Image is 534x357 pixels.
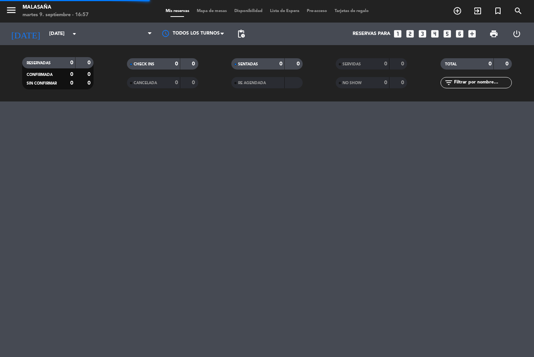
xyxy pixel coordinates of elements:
[453,6,462,15] i: add_circle_outline
[27,73,53,77] span: CONFIRMADA
[393,29,403,39] i: looks_one
[87,60,92,65] strong: 0
[493,6,502,15] i: turned_in_not
[87,72,92,77] strong: 0
[237,29,246,38] span: pending_actions
[467,29,477,39] i: add_box
[453,79,511,87] input: Filtrar por nombre...
[70,80,73,86] strong: 0
[505,23,529,45] div: LOG OUT
[192,61,196,67] strong: 0
[401,80,406,85] strong: 0
[70,60,73,65] strong: 0
[342,62,361,66] span: SERVIDAS
[430,29,440,39] i: looks_4
[444,78,453,87] i: filter_list
[6,26,45,42] i: [DATE]
[231,9,266,13] span: Disponibilidad
[505,61,510,67] strong: 0
[70,72,73,77] strong: 0
[266,9,303,13] span: Lista de Espera
[401,61,406,67] strong: 0
[23,4,89,11] div: Malasaña
[87,80,92,86] strong: 0
[238,81,266,85] span: RE AGENDADA
[353,31,390,37] span: Reservas para
[418,29,427,39] i: looks_3
[384,61,387,67] strong: 0
[489,29,498,38] span: print
[193,9,231,13] span: Mapa de mesas
[342,81,362,85] span: NO SHOW
[27,82,57,85] span: SIN CONFIRMAR
[175,80,178,85] strong: 0
[384,80,387,85] strong: 0
[6,5,17,16] i: menu
[70,29,79,38] i: arrow_drop_down
[514,6,523,15] i: search
[134,81,157,85] span: CANCELADA
[134,62,154,66] span: CHECK INS
[442,29,452,39] i: looks_5
[405,29,415,39] i: looks_two
[238,62,258,66] span: SENTADAS
[297,61,301,67] strong: 0
[162,9,193,13] span: Mis reservas
[489,61,492,67] strong: 0
[473,6,482,15] i: exit_to_app
[279,61,282,67] strong: 0
[455,29,465,39] i: looks_6
[331,9,373,13] span: Tarjetas de regalo
[175,61,178,67] strong: 0
[512,29,521,38] i: power_settings_new
[445,62,457,66] span: TOTAL
[23,11,89,19] div: martes 9. septiembre - 16:57
[303,9,331,13] span: Pre-acceso
[192,80,196,85] strong: 0
[27,61,51,65] span: RESERVADAS
[6,5,17,18] button: menu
